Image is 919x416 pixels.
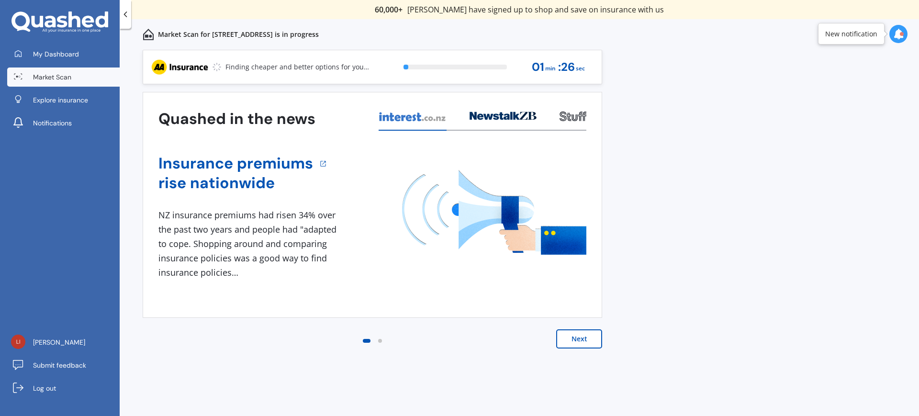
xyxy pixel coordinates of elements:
[158,208,340,280] div: NZ insurance premiums had risen 34% over the past two years and people had "adapted to cope. Shop...
[33,383,56,393] span: Log out
[532,61,544,74] span: 01
[33,95,88,105] span: Explore insurance
[158,154,313,173] a: Insurance premiums
[143,29,154,40] img: home-and-contents.b802091223b8502ef2dd.svg
[7,356,120,375] a: Submit feedback
[545,62,556,75] span: min
[7,333,120,352] a: [PERSON_NAME]
[556,329,602,349] button: Next
[402,170,586,255] img: media image
[7,90,120,110] a: Explore insurance
[7,45,120,64] a: My Dashboard
[158,30,319,39] p: Market Scan for [STREET_ADDRESS] is in progress
[33,337,85,347] span: [PERSON_NAME]
[825,29,877,39] div: New notification
[33,360,86,370] span: Submit feedback
[33,49,79,59] span: My Dashboard
[558,61,575,74] span: : 26
[225,62,369,72] p: Finding cheaper and better options for you...
[7,113,120,133] a: Notifications
[33,72,71,82] span: Market Scan
[33,118,72,128] span: Notifications
[158,173,313,193] a: rise nationwide
[7,67,120,87] a: Market Scan
[158,109,315,129] h3: Quashed in the news
[7,379,120,398] a: Log out
[11,335,25,349] img: 97e5979d245ad337873c022601db033a
[576,62,585,75] span: sec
